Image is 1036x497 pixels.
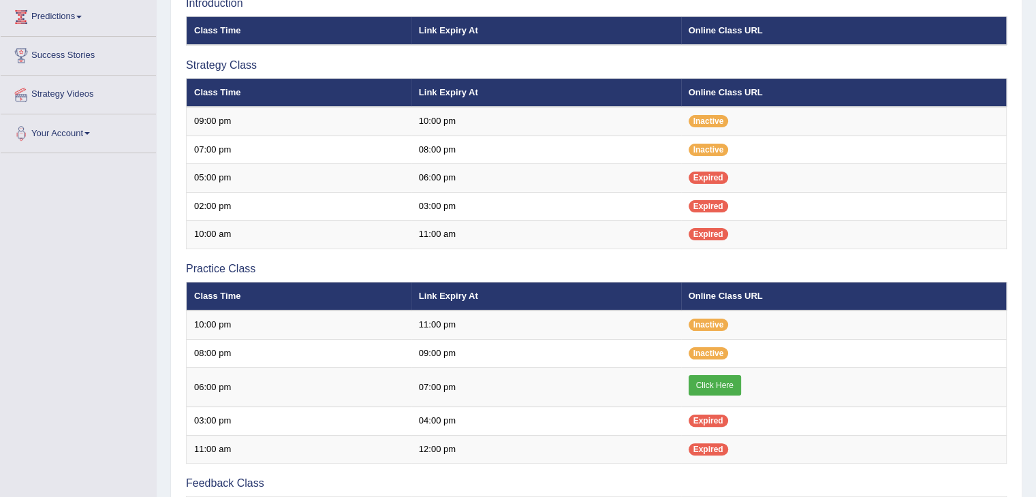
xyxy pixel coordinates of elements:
td: 05:00 pm [187,164,411,193]
td: 09:00 pm [187,107,411,135]
a: Click Here [689,375,741,396]
td: 06:00 pm [187,368,411,407]
th: Class Time [187,16,411,45]
span: Expired [689,415,728,427]
td: 11:00 pm [411,310,681,339]
span: Inactive [689,144,729,156]
span: Expired [689,172,728,184]
a: Strategy Videos [1,76,156,110]
a: Success Stories [1,37,156,71]
td: 04:00 pm [411,407,681,436]
th: Online Class URL [681,16,1007,45]
a: Your Account [1,114,156,148]
td: 12:00 pm [411,435,681,464]
td: 06:00 pm [411,164,681,193]
th: Class Time [187,282,411,310]
td: 11:00 am [187,435,411,464]
th: Link Expiry At [411,16,681,45]
h3: Feedback Class [186,477,1007,490]
th: Class Time [187,78,411,107]
th: Online Class URL [681,78,1007,107]
span: Inactive [689,319,729,331]
td: 10:00 am [187,221,411,249]
h3: Strategy Class [186,59,1007,71]
td: 10:00 pm [411,107,681,135]
span: Expired [689,443,728,455]
h3: Practice Class [186,263,1007,275]
td: 03:00 pm [411,192,681,221]
td: 09:00 pm [411,339,681,368]
th: Link Expiry At [411,282,681,310]
td: 02:00 pm [187,192,411,221]
span: Expired [689,228,728,240]
td: 03:00 pm [187,407,411,436]
th: Online Class URL [681,282,1007,310]
td: 08:00 pm [187,339,411,368]
span: Expired [689,200,728,212]
span: Inactive [689,115,729,127]
td: 08:00 pm [411,135,681,164]
span: Inactive [689,347,729,359]
td: 07:00 pm [411,368,681,407]
td: 10:00 pm [187,310,411,339]
th: Link Expiry At [411,78,681,107]
td: 07:00 pm [187,135,411,164]
td: 11:00 am [411,221,681,249]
